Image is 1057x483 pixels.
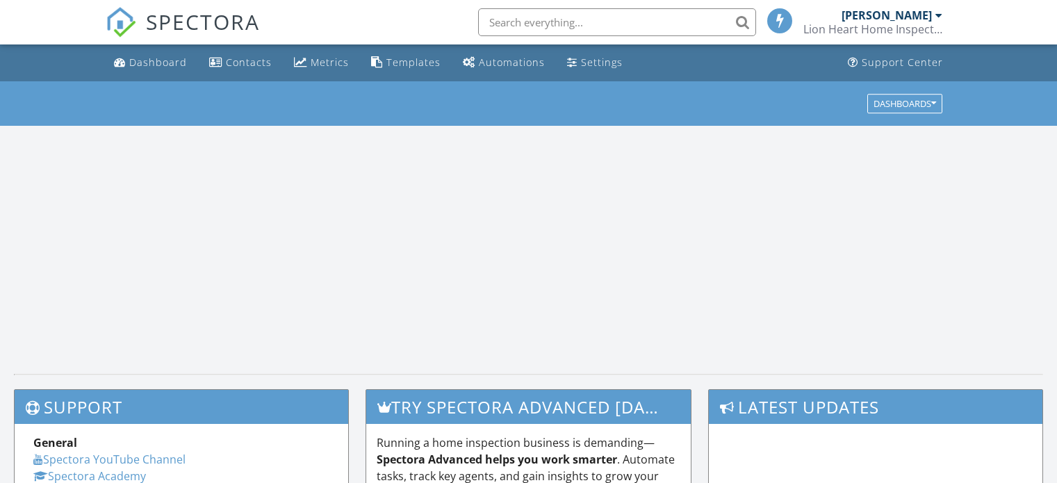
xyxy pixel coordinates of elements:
[311,56,349,69] div: Metrics
[581,56,623,69] div: Settings
[204,50,277,76] a: Contacts
[386,56,441,69] div: Templates
[146,7,260,36] span: SPECTORA
[33,452,186,467] a: Spectora YouTube Channel
[803,22,942,36] div: Lion Heart Home Inspections, LLC
[366,50,446,76] a: Templates
[129,56,187,69] div: Dashboard
[288,50,354,76] a: Metrics
[366,390,691,424] h3: Try spectora advanced [DATE]
[867,94,942,113] button: Dashboards
[108,50,192,76] a: Dashboard
[842,8,932,22] div: [PERSON_NAME]
[377,452,617,467] strong: Spectora Advanced helps you work smarter
[862,56,943,69] div: Support Center
[226,56,272,69] div: Contacts
[457,50,550,76] a: Automations (Basic)
[874,99,936,108] div: Dashboards
[106,19,260,48] a: SPECTORA
[33,435,77,450] strong: General
[15,390,348,424] h3: Support
[479,56,545,69] div: Automations
[478,8,756,36] input: Search everything...
[562,50,628,76] a: Settings
[709,390,1042,424] h3: Latest Updates
[842,50,949,76] a: Support Center
[106,7,136,38] img: The Best Home Inspection Software - Spectora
